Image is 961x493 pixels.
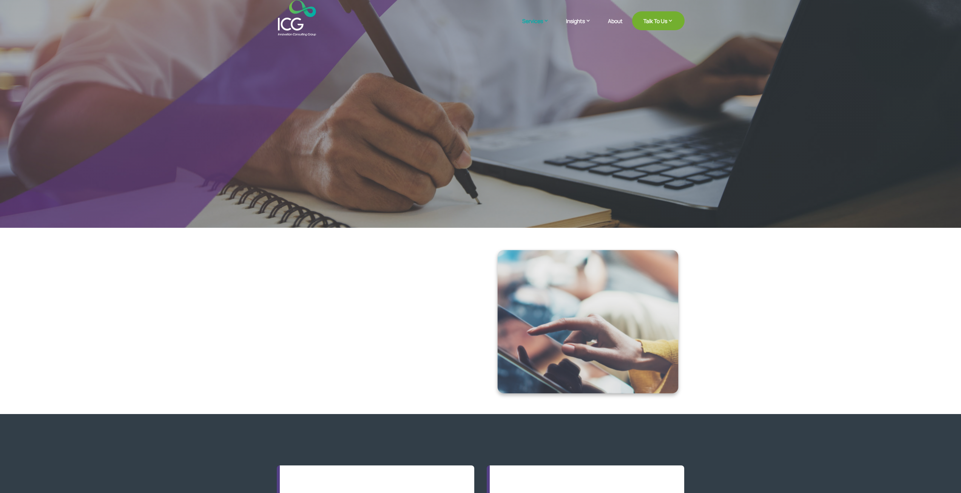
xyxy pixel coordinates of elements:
img: training approach icg [492,246,684,401]
a: Talk To Us [632,11,685,30]
div: أداة الدردشة [923,457,961,493]
a: Insights [566,17,599,36]
iframe: Chat Widget [923,457,961,493]
a: About [608,18,623,36]
a: Services [522,17,557,36]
